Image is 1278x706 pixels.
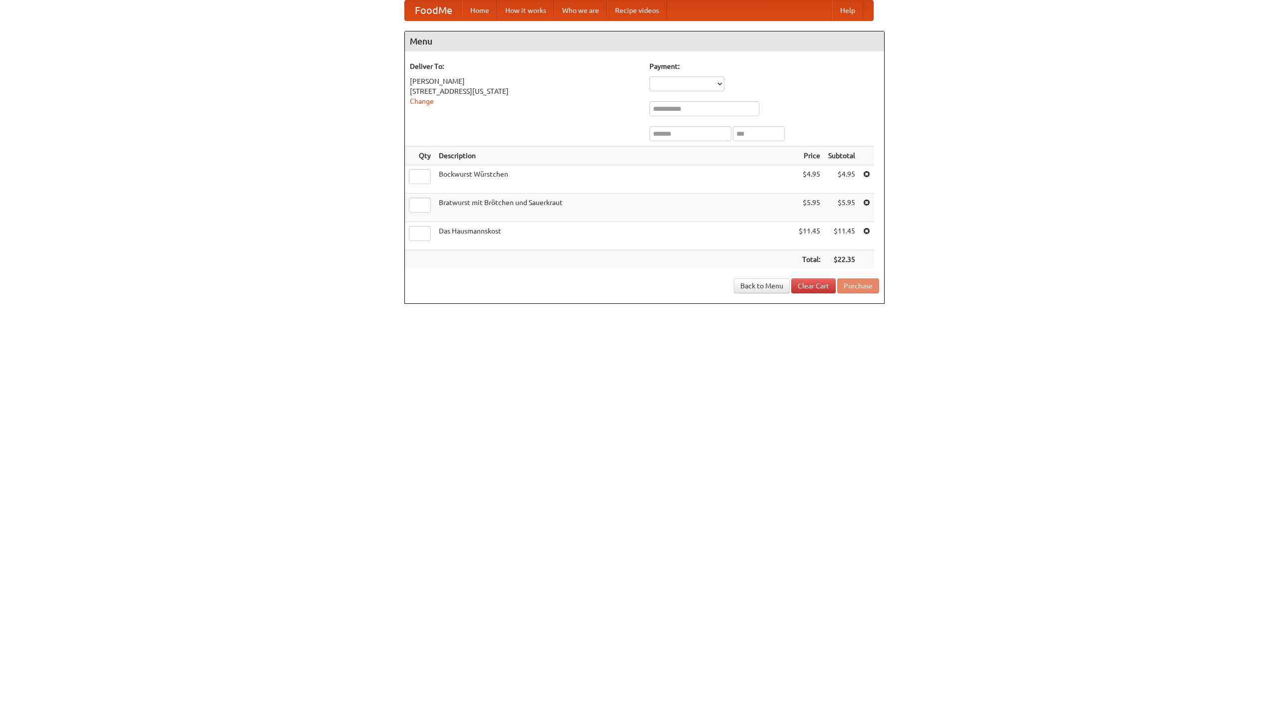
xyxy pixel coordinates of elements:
[795,165,824,194] td: $4.95
[824,147,859,165] th: Subtotal
[824,194,859,222] td: $5.95
[554,0,607,20] a: Who we are
[649,61,879,71] h5: Payment:
[837,278,879,293] button: Purchase
[410,97,434,105] a: Change
[435,222,795,250] td: Das Hausmannskost
[405,0,462,20] a: FoodMe
[405,147,435,165] th: Qty
[462,0,497,20] a: Home
[607,0,667,20] a: Recipe videos
[795,194,824,222] td: $5.95
[497,0,554,20] a: How it works
[410,76,639,86] div: [PERSON_NAME]
[435,194,795,222] td: Bratwurst mit Brötchen und Sauerkraut
[435,147,795,165] th: Description
[795,147,824,165] th: Price
[832,0,863,20] a: Help
[410,86,639,96] div: [STREET_ADDRESS][US_STATE]
[824,165,859,194] td: $4.95
[791,278,836,293] a: Clear Cart
[734,278,790,293] a: Back to Menu
[795,222,824,250] td: $11.45
[824,250,859,269] th: $22.35
[410,61,639,71] h5: Deliver To:
[405,31,884,51] h4: Menu
[435,165,795,194] td: Bockwurst Würstchen
[795,250,824,269] th: Total:
[824,222,859,250] td: $11.45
